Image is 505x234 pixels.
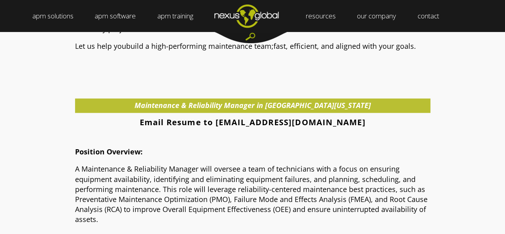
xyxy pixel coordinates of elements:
span: build a high-performing maintenance team; [126,41,273,51]
p: Let us help you fast, efficient, and aligned with your goals. [75,41,430,51]
span: Maintenance & Reliability Manager in [GEOGRAPHIC_DATA][US_STATE] [135,100,371,110]
strong: Email Resume to [EMAIL_ADDRESS][DOMAIN_NAME] [140,117,366,128]
p: A Maintenance & Reliability Manager will oversee a team of technicians with a focus on ensuring e... [75,164,430,224]
strong: Position Overview: [75,147,143,156]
